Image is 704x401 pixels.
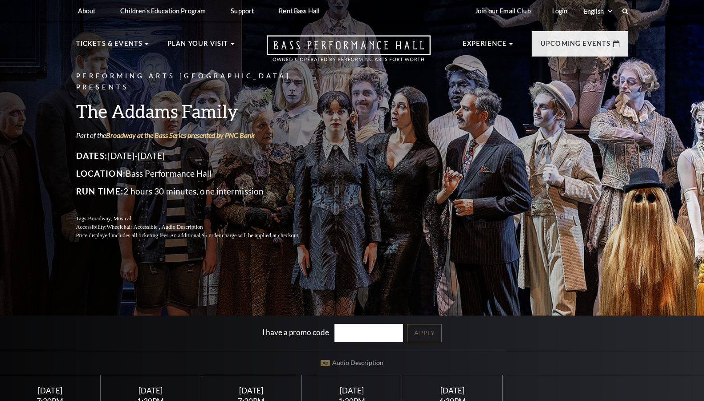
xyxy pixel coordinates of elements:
p: Rent Bass Hall [279,7,320,15]
p: Price displayed includes all ticketing fees. [76,231,321,240]
p: [DATE]-[DATE] [76,149,321,163]
p: Bass Performance Hall [76,166,321,181]
div: [DATE] [413,386,492,395]
p: 2 hours 30 minutes, one intermission [76,184,321,198]
div: [DATE] [111,386,190,395]
span: Location: [76,168,126,178]
p: Children's Education Program [120,7,206,15]
select: Select: [582,7,614,16]
h3: The Addams Family [76,100,321,122]
div: [DATE] [11,386,90,395]
p: Support [231,7,254,15]
p: Upcoming Events [541,38,611,54]
div: [DATE] [312,386,391,395]
span: Wheelchair Accessible , Audio Description [106,224,203,230]
label: I have a promo code [262,328,329,337]
p: Tickets & Events [76,38,143,54]
p: Tags: [76,215,321,223]
span: An additional $5 order charge will be applied at checkout. [170,232,299,239]
a: Broadway at the Bass Series presented by PNC Bank [106,131,255,139]
p: Experience [463,38,507,54]
div: [DATE] [212,386,290,395]
span: Dates: [76,150,108,161]
span: Run Time: [76,186,124,196]
p: Performing Arts [GEOGRAPHIC_DATA] Presents [76,71,321,93]
span: Broadway, Musical [88,215,131,222]
p: Accessibility: [76,223,321,231]
p: Plan Your Visit [167,38,228,54]
p: About [78,7,96,15]
p: Part of the [76,130,321,140]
